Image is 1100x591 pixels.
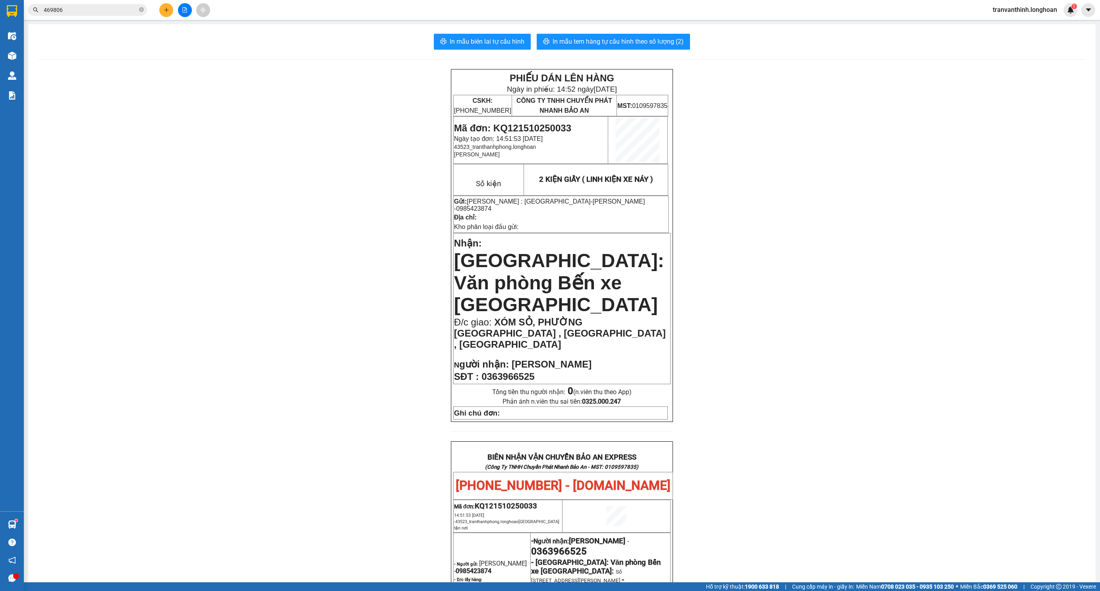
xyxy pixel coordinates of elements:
span: Ngày tạo đơn: 14:51:53 [DATE] [454,135,543,142]
span: [PERSON_NAME] [569,537,625,545]
span: Đ/c giao: [454,317,494,327]
strong: N [454,361,509,369]
span: 14:51:53 [DATE] - [454,513,559,531]
sup: 1 [15,519,17,522]
span: caret-down [1085,6,1092,13]
button: caret-down [1081,3,1095,17]
span: | [1023,582,1025,591]
strong: 0369 525 060 [983,583,1017,590]
span: | [785,582,786,591]
span: question-circle [8,539,16,546]
span: Ngày in phiếu: 14:52 ngày [507,85,617,93]
span: message [8,574,16,582]
strong: MST: [617,102,632,109]
span: aim [200,7,206,13]
span: - [622,576,624,584]
span: plus [164,7,169,13]
span: 2 KIỆN GIẤY ( LINH KIỆN XE NÁY ) [539,175,653,184]
button: printerIn mẫu tem hàng tự cấu hình theo số lượng (2) [537,34,690,50]
span: In mẫu biên lai tự cấu hình [450,37,524,46]
span: tranvanthinh.longhoan [986,5,1063,15]
span: [PHONE_NUMBER] [454,97,511,114]
span: 43523_tranthanhphong.longhoan [454,144,536,150]
span: 0985423874 [456,205,491,212]
strong: PHIẾU DÁN LÊN HÀNG [510,73,614,83]
span: 0363966525 [531,546,587,557]
strong: 0708 023 035 - 0935 103 250 [881,583,954,590]
span: printer [440,38,447,46]
span: printer [543,38,549,46]
span: XÓM SỎ, PHƯỜNG [GEOGRAPHIC_DATA] , [GEOGRAPHIC_DATA] , [GEOGRAPHIC_DATA] [454,317,666,350]
span: Nhận: [454,238,482,248]
span: KQ121510250033 [475,502,537,510]
span: [GEOGRAPHIC_DATA]: Văn phòng Bến xe [GEOGRAPHIC_DATA] [454,250,664,315]
span: copyright [1056,584,1061,589]
strong: BIÊN NHẬN VẬN CHUYỂN BẢO AN EXPRESS [487,453,636,462]
span: 1 [1073,4,1075,9]
span: - [GEOGRAPHIC_DATA]: Văn phòng Bến xe [GEOGRAPHIC_DATA]: [531,558,661,576]
img: warehouse-icon [8,52,16,60]
span: ⚪️ [956,585,958,588]
span: Hỗ trợ kỹ thuật: [706,582,779,591]
strong: - [531,537,625,545]
strong: - D/c lấy hàng: [454,577,482,582]
span: [PERSON_NAME] [454,151,500,158]
span: Mã đơn: KQ121510250033 [454,123,571,133]
span: 43523_tranthanhphong.longhoan [454,519,559,531]
span: file-add [182,7,188,13]
strong: 0325.000.247 [582,398,621,405]
strong: SĐT : [454,371,479,382]
span: close-circle [139,6,144,14]
strong: CSKH: [472,97,493,104]
button: plus [159,3,173,17]
span: 0363966525 [481,371,534,382]
span: [DATE] [593,85,617,93]
span: Mã đơn: [454,503,537,510]
strong: Địa chỉ: [454,214,477,221]
input: Tìm tên, số ĐT hoặc mã đơn [44,6,137,14]
strong: 0 [568,385,573,397]
span: CÔNG TY TNHH CHUYỂN PHÁT NHANH BẢO AN [516,97,612,114]
strong: (Công Ty TNHH Chuyển Phát Nhanh Bảo An - MST: 0109597835) [485,464,638,470]
span: [PERSON_NAME] [512,359,592,370]
strong: Gửi: [454,198,467,205]
img: warehouse-icon [8,71,16,80]
img: icon-new-feature [1067,6,1074,13]
img: solution-icon [8,91,16,100]
span: close-circle [139,7,144,12]
sup: 1 [1071,4,1077,9]
button: file-add [178,3,192,17]
span: [PERSON_NAME] - [454,198,645,212]
span: Người nhận: [534,537,625,545]
span: 0985423874 [456,567,491,575]
span: In mẫu tem hàng tự cấu hình theo số lượng (2) [553,37,684,46]
span: [PERSON_NAME] - [454,560,527,575]
span: - [454,198,645,212]
span: notification [8,556,16,564]
strong: 1900 633 818 [745,583,779,590]
span: Miền Bắc [960,582,1017,591]
button: aim [196,3,210,17]
span: Kho phân loại đầu gửi: [454,223,519,230]
strong: - Người gửi: [454,562,478,567]
span: Cung cấp máy in - giấy in: [792,582,854,591]
span: gười nhận: [459,359,509,370]
img: warehouse-icon [8,32,16,40]
span: Miền Nam [856,582,954,591]
button: printerIn mẫu biên lai tự cấu hình [434,34,531,50]
span: Tổng tiền thu người nhận: [492,388,632,396]
span: [PERSON_NAME] : [GEOGRAPHIC_DATA] [467,198,590,205]
span: Phản ánh n.viên thu sai tiền: [503,398,621,405]
span: (n.viên thu theo App) [568,388,632,396]
span: - [625,537,629,545]
span: Số kiện [476,179,501,188]
span: 0109597835 [617,102,667,109]
strong: Ghi chú đơn: [454,409,500,417]
span: search [33,7,39,13]
span: [PHONE_NUMBER] - [DOMAIN_NAME] [456,478,671,493]
img: logo-vxr [7,5,17,17]
img: warehouse-icon [8,520,16,529]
